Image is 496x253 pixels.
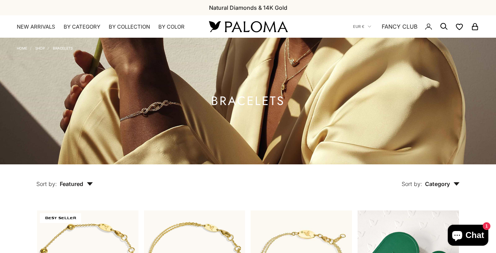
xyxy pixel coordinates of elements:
summary: By Color [158,23,185,30]
h1: Bracelets [211,97,285,105]
button: Sort by: Category [386,164,476,194]
summary: By Category [64,23,100,30]
span: Featured [60,180,93,187]
inbox-online-store-chat: Shopify online store chat [446,225,490,247]
span: Sort by: [36,180,57,187]
nav: Primary navigation [17,23,192,30]
a: Home [17,46,27,50]
span: BEST SELLER [40,213,81,223]
a: Shop [35,46,45,50]
summary: By Collection [109,23,150,30]
nav: Breadcrumb [17,45,73,50]
span: Sort by: [402,180,422,187]
span: EUR € [353,23,364,30]
a: Bracelets [53,46,73,50]
p: Natural Diamonds & 14K Gold [209,3,287,12]
button: Sort by: Featured [20,164,109,194]
nav: Secondary navigation [353,15,479,38]
button: EUR € [353,23,371,30]
span: Category [425,180,460,187]
a: FANCY CLUB [382,22,417,31]
a: NEW ARRIVALS [17,23,55,30]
